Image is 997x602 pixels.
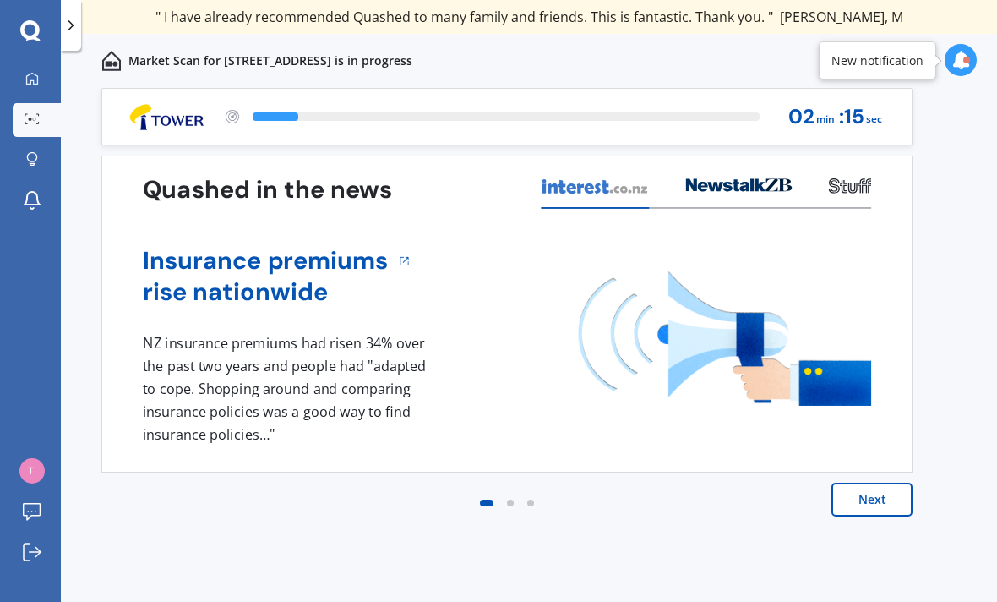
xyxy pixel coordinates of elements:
[101,51,122,71] img: home-and-contents.b802091223b8502ef2dd.svg
[831,52,923,69] div: New notification
[143,276,389,308] a: rise nationwide
[839,106,864,129] span: : 15
[788,106,814,129] span: 02
[831,483,913,517] button: Next
[579,271,871,406] img: media image
[866,108,882,131] span: sec
[128,52,412,69] p: Market Scan for [STREET_ADDRESS] is in progress
[816,108,835,131] span: min
[143,332,432,446] div: NZ insurance premiums had risen 34% over the past two years and people had "adapted to cope. Shop...
[143,175,392,206] h3: Quashed in the news
[19,458,45,484] img: 2f6f30a02bf2d0302853a77616780421
[143,245,389,276] a: Insurance premiums
[116,102,217,132] img: Logo_4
